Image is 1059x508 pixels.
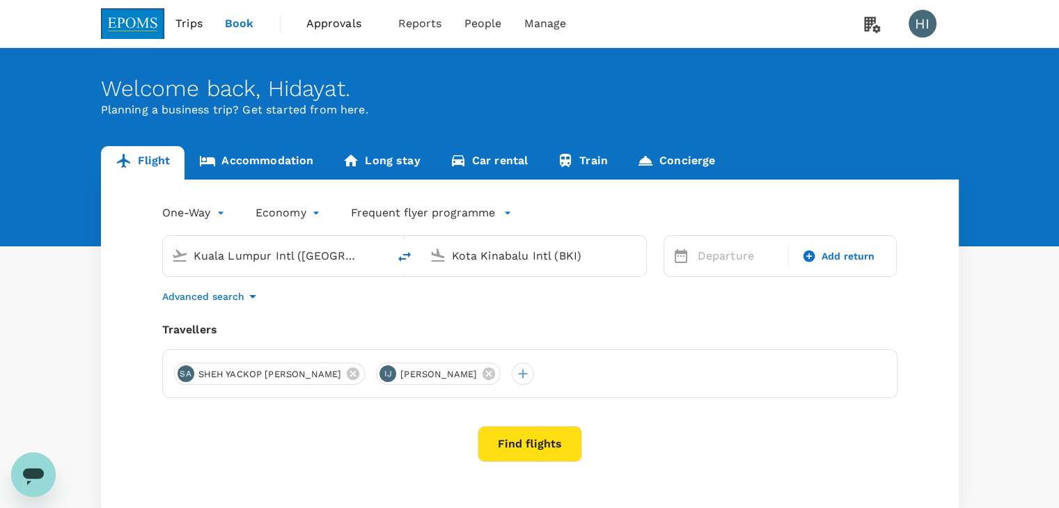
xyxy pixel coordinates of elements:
a: Accommodation [185,146,328,180]
div: IJ[PERSON_NAME] [376,363,501,385]
span: Reports [398,15,442,32]
div: One-Way [162,202,228,224]
input: Depart from [194,245,359,267]
p: Departure [698,248,780,264]
iframe: Button to launch messaging window [11,452,56,497]
div: Welcome back , Hidayat . [101,76,959,102]
button: Open [378,254,381,257]
span: Add return [822,249,875,264]
div: IJ [379,365,396,382]
p: Advanced search [162,289,244,303]
span: Trips [175,15,203,32]
button: Advanced search [162,288,261,305]
a: Train [542,146,622,180]
a: Long stay [328,146,434,180]
input: Going to [452,245,617,267]
span: Manage [524,15,566,32]
div: Travellers [162,322,897,338]
p: Planning a business trip? Get started from here. [101,102,959,118]
img: EPOMS SDN BHD [101,8,165,39]
a: Car rental [435,146,543,180]
a: Concierge [622,146,730,180]
div: SA [178,365,194,382]
button: Frequent flyer programme [351,205,512,221]
span: Book [225,15,254,32]
button: Open [636,254,639,257]
span: Approvals [306,15,376,32]
span: SHEH YACKOP [PERSON_NAME] [190,367,350,381]
div: SASHEH YACKOP [PERSON_NAME] [174,363,366,385]
p: Frequent flyer programme [351,205,495,221]
div: Economy [256,202,323,224]
span: [PERSON_NAME] [392,367,485,381]
button: delete [388,240,421,273]
div: HI [909,10,936,38]
a: Flight [101,146,185,180]
span: People [464,15,502,32]
button: Find flights [478,426,582,462]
